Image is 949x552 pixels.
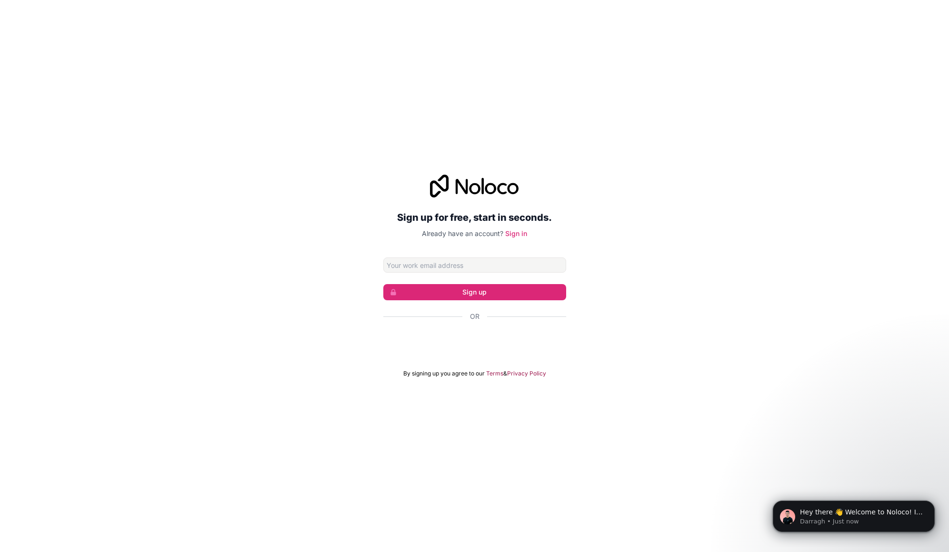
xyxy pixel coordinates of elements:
button: Sign up [383,284,566,300]
a: Terms [486,370,503,377]
a: Privacy Policy [507,370,546,377]
span: & [503,370,507,377]
span: Or [470,312,479,321]
span: Already have an account? [422,229,503,237]
span: By signing up you agree to our [403,370,485,377]
input: Email address [383,257,566,273]
iframe: Sign in with Google Button [379,332,571,353]
h2: Sign up for free, start in seconds. [383,209,566,226]
a: Sign in [505,229,527,237]
iframe: Intercom notifications message [759,481,949,547]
